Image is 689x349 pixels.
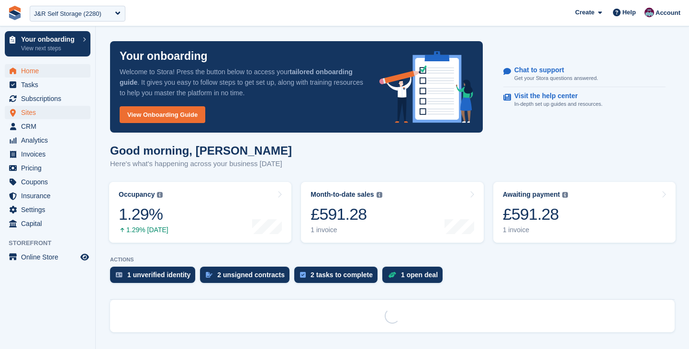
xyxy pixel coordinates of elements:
a: menu [5,120,90,133]
a: menu [5,64,90,78]
p: ACTIONS [110,257,675,263]
a: menu [5,106,90,119]
a: menu [5,250,90,264]
span: Home [21,64,78,78]
span: Pricing [21,161,78,175]
a: Your onboarding View next steps [5,31,90,56]
div: 2 unsigned contracts [217,271,285,279]
p: View next steps [21,44,78,53]
div: 1 unverified identity [127,271,190,279]
span: Storefront [9,238,95,248]
div: 1.29% [119,204,168,224]
p: Here's what's happening across your business [DATE] [110,158,292,169]
span: CRM [21,120,78,133]
span: Online Store [21,250,78,264]
div: J&R Self Storage (2280) [34,9,101,19]
p: Your onboarding [120,51,208,62]
a: menu [5,189,90,203]
div: 1 open deal [401,271,438,279]
div: £591.28 [503,204,568,224]
img: deal-1b604bf984904fb50ccaf53a9ad4b4a5d6e5aea283cecdc64d6e3604feb123c2.svg [388,271,396,278]
span: Settings [21,203,78,216]
span: Help [622,8,636,17]
a: menu [5,92,90,105]
img: onboarding-info-6c161a55d2c0e0a8cae90662b2fe09162a5109e8cc188191df67fb4f79e88e88.svg [379,51,473,123]
div: 2 tasks to complete [311,271,373,279]
a: menu [5,78,90,91]
div: Occupancy [119,191,155,199]
img: icon-info-grey-7440780725fd019a000dd9b08b2336e03edf1995a4989e88bcd33f0948082b44.svg [562,192,568,198]
a: 2 tasks to complete [294,267,382,288]
img: contract_signature_icon-13c848040528278c33f63329250d36e43548de30e8caae1d1a13099fd9432cc5.svg [206,272,212,278]
img: icon-info-grey-7440780725fd019a000dd9b08b2336e03edf1995a4989e88bcd33f0948082b44.svg [377,192,382,198]
div: 1 invoice [503,226,568,234]
img: task-75834270c22a3079a89374b754ae025e5fb1db73e45f91037f5363f120a921f8.svg [300,272,306,278]
p: In-depth set up guides and resources. [514,100,603,108]
img: stora-icon-8386f47178a22dfd0bd8f6a31ec36ba5ce8667c1dd55bd0f319d3a0aa187defe.svg [8,6,22,20]
a: menu [5,203,90,216]
span: Tasks [21,78,78,91]
span: Invoices [21,147,78,161]
h1: Good morning, [PERSON_NAME] [110,144,292,157]
img: icon-info-grey-7440780725fd019a000dd9b08b2336e03edf1995a4989e88bcd33f0948082b44.svg [157,192,163,198]
p: Welcome to Stora! Press the button below to access your . It gives you easy to follow steps to ge... [120,67,364,98]
div: £591.28 [311,204,382,224]
p: Visit the help center [514,92,595,100]
a: 2 unsigned contracts [200,267,294,288]
a: Awaiting payment £591.28 1 invoice [493,182,676,243]
span: Subscriptions [21,92,78,105]
a: 1 open deal [382,267,447,288]
div: Month-to-date sales [311,191,374,199]
span: Coupons [21,175,78,189]
a: Preview store [79,251,90,263]
p: Get your Stora questions answered. [514,74,598,82]
img: Brian Young [645,8,654,17]
a: 1 unverified identity [110,267,200,288]
div: Awaiting payment [503,191,560,199]
a: menu [5,147,90,161]
a: View Onboarding Guide [120,106,205,123]
a: Month-to-date sales £591.28 1 invoice [301,182,483,243]
a: Chat to support Get your Stora questions answered. [503,61,666,88]
a: menu [5,175,90,189]
a: menu [5,161,90,175]
p: Your onboarding [21,36,78,43]
a: menu [5,134,90,147]
p: Chat to support [514,66,590,74]
a: Occupancy 1.29% 1.29% [DATE] [109,182,291,243]
span: Sites [21,106,78,119]
img: verify_identity-adf6edd0f0f0b5bbfe63781bf79b02c33cf7c696d77639b501bdc392416b5a36.svg [116,272,122,278]
span: Create [575,8,594,17]
a: Visit the help center In-depth set up guides and resources. [503,87,666,113]
div: 1 invoice [311,226,382,234]
span: Capital [21,217,78,230]
span: Insurance [21,189,78,203]
a: menu [5,217,90,230]
span: Account [656,8,680,18]
span: Analytics [21,134,78,147]
div: 1.29% [DATE] [119,226,168,234]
